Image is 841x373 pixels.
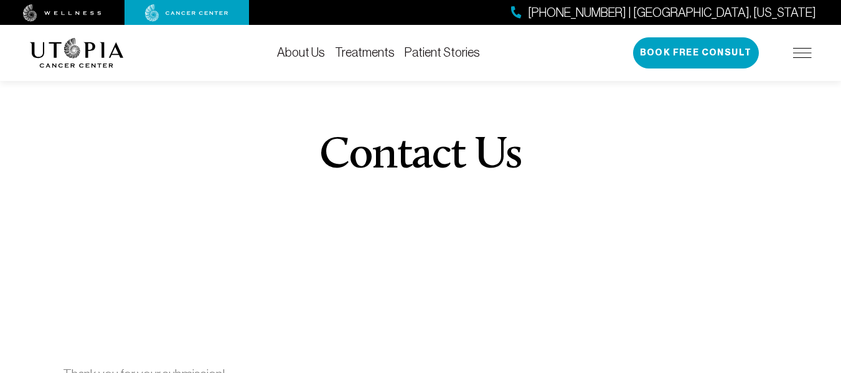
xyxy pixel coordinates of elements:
img: logo [30,38,124,68]
img: wellness [23,4,101,22]
img: cancer center [145,4,228,22]
a: Treatments [335,45,395,59]
img: icon-hamburger [793,48,812,58]
button: Book Free Consult [633,37,759,68]
span: [PHONE_NUMBER] | [GEOGRAPHIC_DATA], [US_STATE] [528,4,816,22]
h1: Contact Us [319,134,522,179]
a: [PHONE_NUMBER] | [GEOGRAPHIC_DATA], [US_STATE] [511,4,816,22]
a: Patient Stories [405,45,480,59]
a: About Us [277,45,325,59]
